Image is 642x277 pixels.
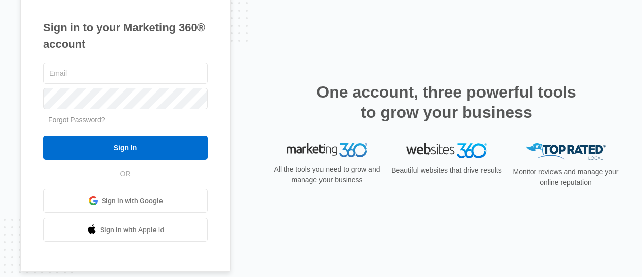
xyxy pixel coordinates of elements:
[510,167,622,188] p: Monitor reviews and manage your online reputation
[43,189,208,213] a: Sign in with Google
[43,136,208,160] input: Sign In
[271,164,383,186] p: All the tools you need to grow and manage your business
[102,196,163,206] span: Sign in with Google
[406,143,487,158] img: Websites 360
[313,82,579,122] h2: One account, three powerful tools to grow your business
[287,143,367,157] img: Marketing 360
[43,218,208,242] a: Sign in with Apple Id
[43,63,208,84] input: Email
[526,143,606,160] img: Top Rated Local
[100,225,165,235] span: Sign in with Apple Id
[113,169,138,179] span: OR
[48,116,105,124] a: Forgot Password?
[390,165,503,176] p: Beautiful websites that drive results
[43,19,208,52] h1: Sign in to your Marketing 360® account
